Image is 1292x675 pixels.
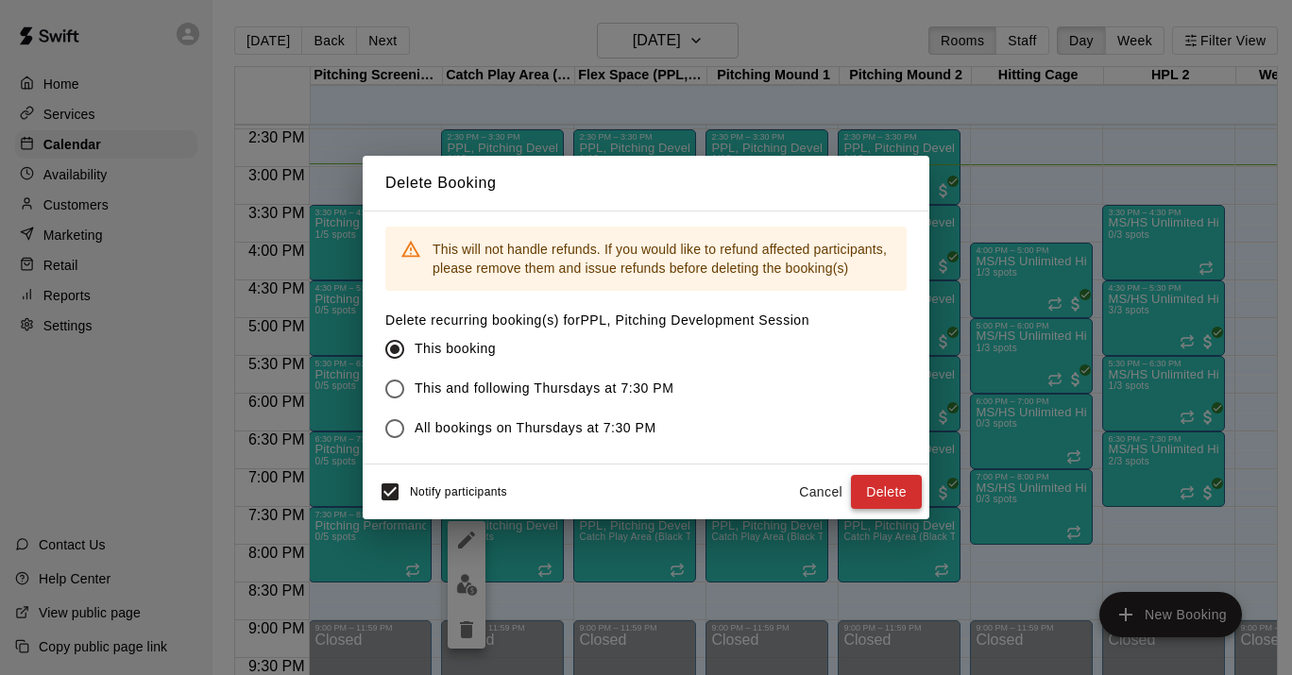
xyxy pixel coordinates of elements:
[410,485,507,498] span: Notify participants
[363,156,929,211] h2: Delete Booking
[851,475,922,510] button: Delete
[385,311,809,329] label: Delete recurring booking(s) for PPL, Pitching Development Session
[415,418,656,438] span: All bookings on Thursdays at 7:30 PM
[415,339,496,359] span: This booking
[433,232,892,285] div: This will not handle refunds. If you would like to refund affected participants, please remove th...
[415,379,674,398] span: This and following Thursdays at 7:30 PM
[790,475,851,510] button: Cancel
